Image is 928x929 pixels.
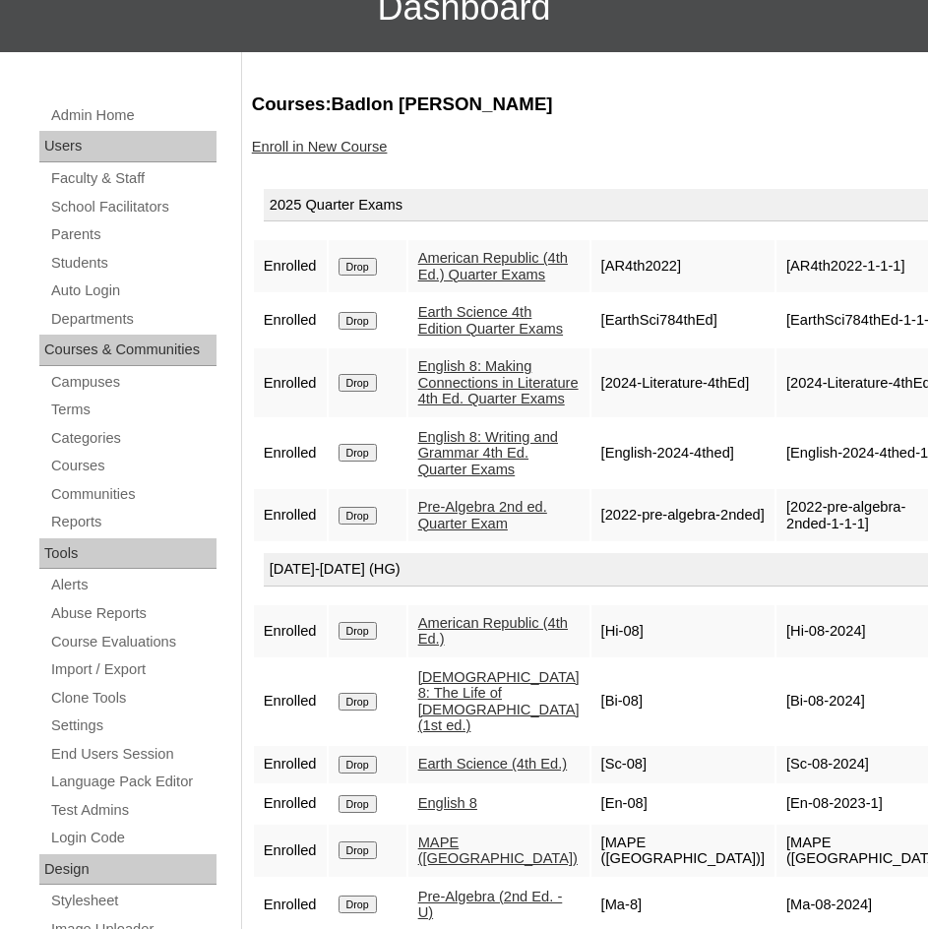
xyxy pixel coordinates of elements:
[39,131,217,162] div: Users
[418,835,578,867] a: MAPE ([GEOGRAPHIC_DATA])
[591,825,774,877] td: [MAPE ([GEOGRAPHIC_DATA])]
[339,258,377,276] input: Drop
[418,615,568,648] a: American Republic (4th Ed.)
[339,374,377,392] input: Drop
[252,139,388,155] a: Enroll in New Course
[591,746,774,783] td: [Sc-08]
[49,630,217,654] a: Course Evaluations
[49,370,217,395] a: Campuses
[49,222,217,247] a: Parents
[49,251,217,276] a: Students
[418,756,568,772] a: Earth Science (4th Ed.)
[49,889,217,913] a: Stylesheet
[339,507,377,525] input: Drop
[339,795,377,813] input: Drop
[339,622,377,640] input: Drop
[49,826,217,850] a: Login Code
[591,659,774,744] td: [Bi-08]
[418,304,563,337] a: Earth Science 4th Edition Quarter Exams
[49,195,217,219] a: School Facilitators
[339,312,377,330] input: Drop
[591,240,774,292] td: [AR4th2022]
[39,538,217,570] div: Tools
[339,693,377,711] input: Drop
[49,307,217,332] a: Departments
[254,785,327,823] td: Enrolled
[254,489,327,541] td: Enrolled
[254,240,327,292] td: Enrolled
[49,601,217,626] a: Abuse Reports
[418,795,477,811] a: English 8
[591,348,774,417] td: [2024-Literature-4thEd]
[252,92,908,117] h3: Courses:Badlon [PERSON_NAME]
[418,429,558,477] a: English 8: Writing and Grammar 4th Ed. Quarter Exams
[49,742,217,767] a: End Users Session
[49,798,217,823] a: Test Admins
[254,419,327,488] td: Enrolled
[418,358,579,406] a: English 8: Making Connections in Literature 4th Ed. Quarter Exams
[49,103,217,128] a: Admin Home
[49,713,217,738] a: Settings
[254,605,327,657] td: Enrolled
[339,756,377,774] input: Drop
[49,657,217,682] a: Import / Export
[39,854,217,886] div: Design
[418,499,547,531] a: Pre-Algebra 2nd ed. Quarter Exam
[418,250,568,282] a: American Republic (4th Ed.) Quarter Exams
[49,770,217,794] a: Language Pack Editor
[49,482,217,507] a: Communities
[49,454,217,478] a: Courses
[591,605,774,657] td: [Hi-08]
[49,166,217,191] a: Faculty & Staff
[339,841,377,859] input: Drop
[591,419,774,488] td: [English-2024-4thed]
[254,825,327,877] td: Enrolled
[591,785,774,823] td: [En-08]
[591,294,774,346] td: [EarthSci784thEd]
[339,444,377,462] input: Drop
[49,510,217,534] a: Reports
[254,746,327,783] td: Enrolled
[49,573,217,597] a: Alerts
[254,659,327,744] td: Enrolled
[254,294,327,346] td: Enrolled
[49,279,217,303] a: Auto Login
[254,348,327,417] td: Enrolled
[49,398,217,422] a: Terms
[591,489,774,541] td: [2022-pre-algebra-2nded]
[49,426,217,451] a: Categories
[49,686,217,711] a: Clone Tools
[418,669,580,734] a: [DEMOGRAPHIC_DATA] 8: The Life of [DEMOGRAPHIC_DATA] (1st ed.)
[339,896,377,913] input: Drop
[39,335,217,366] div: Courses & Communities
[418,889,563,921] a: Pre-Algebra (2nd Ed. - U)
